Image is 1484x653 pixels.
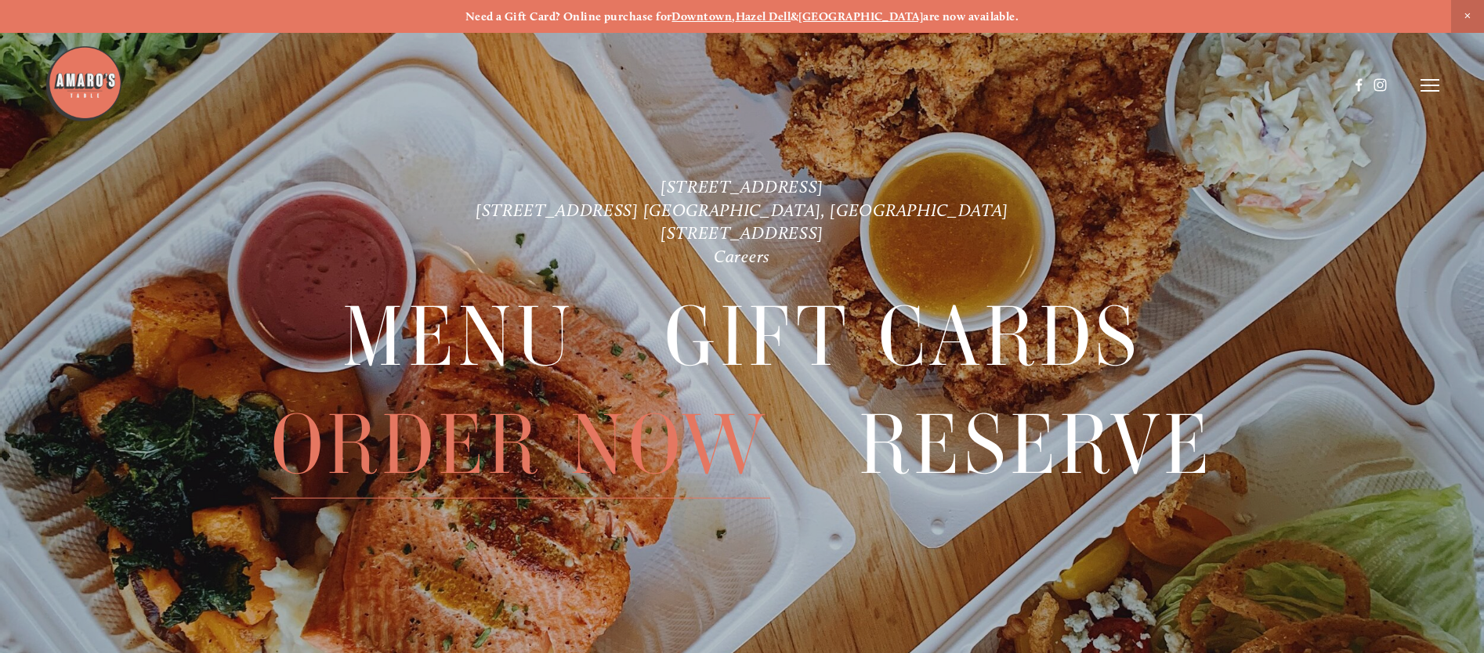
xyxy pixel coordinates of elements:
[45,45,123,123] img: Amaro's Table
[271,391,770,499] span: Order Now
[342,283,575,390] a: Menu
[671,9,732,23] a: Downtown
[923,9,1019,23] strong: are now available.
[271,391,770,498] a: Order Now
[714,245,770,266] a: Careers
[859,391,1213,498] a: Reserve
[736,9,791,23] a: Hazel Dell
[859,391,1213,499] span: Reserve
[465,9,672,23] strong: Need a Gift Card? Online purchase for
[798,9,923,23] a: [GEOGRAPHIC_DATA]
[791,9,798,23] strong: &
[664,283,1141,390] a: Gift Cards
[664,283,1141,391] span: Gift Cards
[732,9,735,23] strong: ,
[661,222,823,244] a: [STREET_ADDRESS]
[661,176,823,197] a: [STREET_ADDRESS]
[476,199,1008,220] a: [STREET_ADDRESS] [GEOGRAPHIC_DATA], [GEOGRAPHIC_DATA]
[342,283,575,391] span: Menu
